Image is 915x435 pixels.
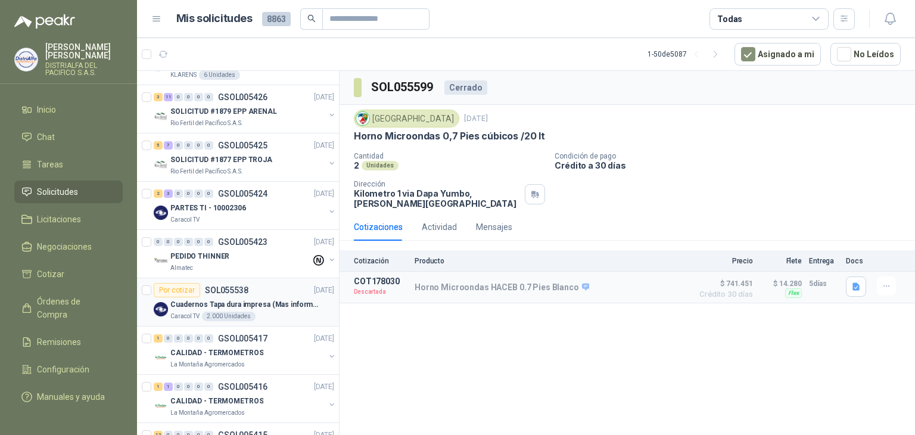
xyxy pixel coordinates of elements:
p: Horno Microondas HACEB 0.7 Pies Blanco [415,282,589,293]
img: Company Logo [154,254,168,268]
p: Caracol TV [170,312,200,321]
span: Inicio [37,103,56,116]
p: Descartada [354,286,407,298]
a: Por cotizarSOL055538[DATE] Company LogoCuadernos Tapa dura impresa (Mas informacion en el adjunto... [137,278,339,327]
a: Cotizar [14,263,123,285]
p: [DATE] [314,285,334,296]
p: Caracol TV [170,215,200,225]
p: GSOL005425 [218,141,267,150]
p: PARTES TI - 10002306 [170,203,246,214]
img: Company Logo [154,302,168,316]
span: $ 741.451 [693,276,753,291]
span: Manuales y ayuda [37,390,105,403]
a: Configuración [14,358,123,381]
div: 0 [164,334,173,343]
p: [DATE] [314,92,334,103]
a: Chat [14,126,123,148]
div: Por cotizar [154,283,200,297]
p: GSOL005424 [218,189,267,198]
p: [DATE] [314,188,334,200]
p: Kilometro 1 via Dapa Yumbo , [PERSON_NAME][GEOGRAPHIC_DATA] [354,188,520,209]
div: 0 [204,141,213,150]
a: Remisiones [14,331,123,353]
div: Mensajes [476,220,512,234]
div: Flex [785,288,802,298]
img: Logo peakr [14,14,75,29]
p: SOLICITUD #1877 EPP TROJA [170,154,272,166]
p: GSOL005423 [218,238,267,246]
img: Company Logo [154,206,168,220]
p: SOLICITUD #1879 EPP ARENAL [170,106,277,117]
div: 0 [174,189,183,198]
div: 3 [154,93,163,101]
div: 0 [174,238,183,246]
img: Company Logo [154,350,168,365]
div: 0 [194,141,203,150]
div: 0 [184,93,193,101]
a: 3 11 0 0 0 0 GSOL005426[DATE] Company LogoSOLICITUD #1879 EPP ARENALRio Fertil del Pacífico S.A.S. [154,90,337,128]
p: PEDIDO THINNER [170,251,229,262]
div: 3 [164,189,173,198]
p: GSOL005416 [218,383,267,391]
p: COT178030 [354,276,407,286]
div: 2 [154,189,163,198]
div: 0 [204,238,213,246]
div: 1 [154,383,163,391]
div: 0 [174,383,183,391]
a: 5 7 0 0 0 0 GSOL005425[DATE] Company LogoSOLICITUD #1877 EPP TROJARio Fertil del Pacífico S.A.S. [154,138,337,176]
p: GSOL005426 [218,93,267,101]
p: Cotización [354,257,407,265]
p: Condición de pago [555,152,910,160]
div: 0 [184,383,193,391]
p: CALIDAD - TERMOMETROS [170,347,263,359]
div: 0 [194,238,203,246]
p: [DATE] [314,381,334,393]
span: Crédito 30 días [693,291,753,298]
img: Company Logo [15,48,38,71]
a: Manuales y ayuda [14,386,123,408]
a: Tareas [14,153,123,176]
a: 1 0 0 0 0 0 GSOL005417[DATE] Company LogoCALIDAD - TERMOMETROSLa Montaña Agromercados [154,331,337,369]
span: Licitaciones [37,213,81,226]
p: Rio Fertil del Pacífico S.A.S. [170,119,243,128]
p: Dirección [354,180,520,188]
div: 0 [154,238,163,246]
p: [DATE] [314,237,334,248]
a: Solicitudes [14,181,123,203]
div: Cerrado [444,80,487,95]
span: Chat [37,130,55,144]
p: Producto [415,257,686,265]
p: Cantidad [354,152,545,160]
h1: Mis solicitudes [176,10,253,27]
p: [PERSON_NAME] [PERSON_NAME] [45,43,123,60]
p: CALIDAD - TERMOMETROS [170,396,263,407]
button: Asignado a mi [735,43,821,66]
div: 0 [194,189,203,198]
span: Solicitudes [37,185,78,198]
p: Entrega [809,257,839,265]
div: Cotizaciones [354,220,403,234]
img: Company Logo [356,112,369,125]
p: DISTRIALFA DEL PACIFICO S.A.S. [45,62,123,76]
div: 0 [194,383,203,391]
div: 0 [184,141,193,150]
span: Órdenes de Compra [37,295,111,321]
p: GSOL005417 [218,334,267,343]
div: 5 [154,141,163,150]
div: 11 [164,93,173,101]
p: 2 [354,160,359,170]
p: Horno Microondas 0,7 Pies cúbicos /20 lt [354,130,545,142]
p: Rio Fertil del Pacífico S.A.S. [170,167,243,176]
div: 6 Unidades [199,70,240,80]
p: Docs [846,257,870,265]
p: SOL055538 [205,286,248,294]
div: 0 [174,334,183,343]
div: 0 [204,383,213,391]
img: Company Logo [154,109,168,123]
span: Configuración [37,363,89,376]
p: Cuadernos Tapa dura impresa (Mas informacion en el adjunto) [170,299,319,310]
span: search [307,14,316,23]
p: 5 días [809,276,839,291]
span: Remisiones [37,335,81,349]
div: 0 [204,93,213,101]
